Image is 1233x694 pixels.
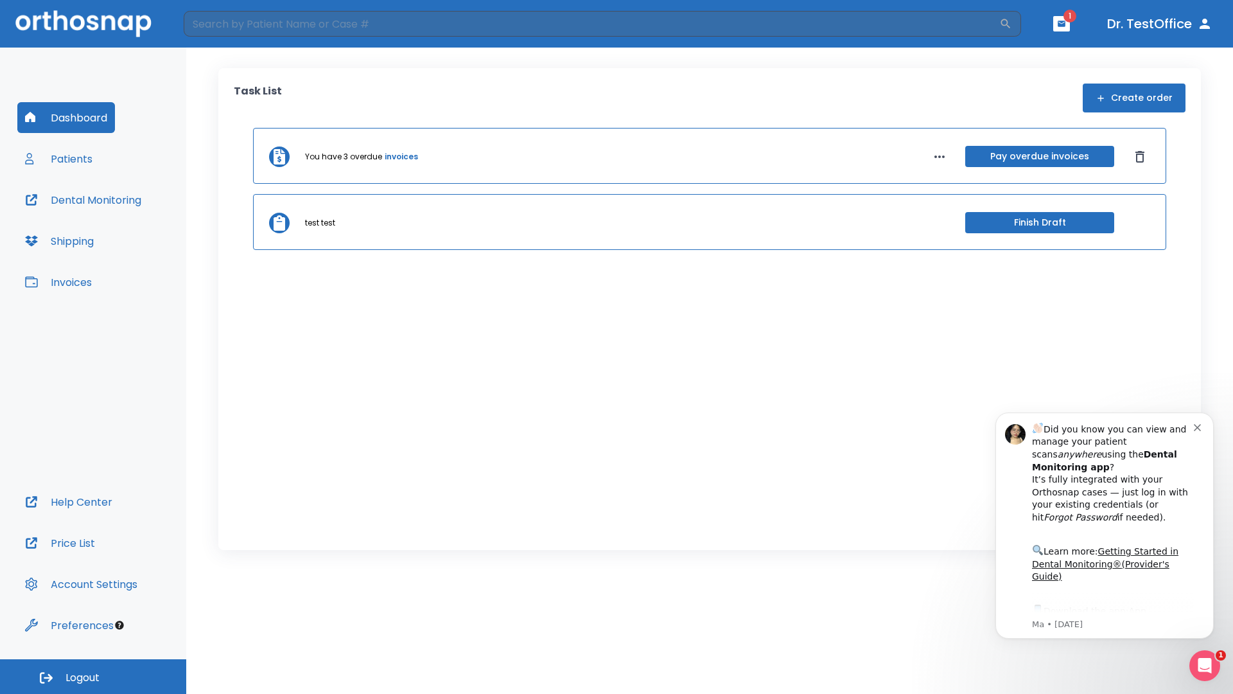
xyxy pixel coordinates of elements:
[1063,10,1076,22] span: 1
[184,11,999,37] input: Search by Patient Name or Case #
[976,393,1233,659] iframe: Intercom notifications message
[17,102,115,133] button: Dashboard
[17,184,149,215] button: Dental Monitoring
[17,486,120,517] button: Help Center
[234,84,282,112] p: Task List
[17,610,121,641] button: Preferences
[1083,84,1185,112] button: Create order
[1130,147,1150,167] button: Dismiss
[17,569,145,600] button: Account Settings
[385,151,418,163] a: invoices
[17,226,101,256] button: Shipping
[56,209,218,275] div: Download the app: | ​ Let us know if you need help getting started!
[56,226,218,237] p: Message from Ma, sent 2w ago
[17,143,100,174] button: Patients
[305,217,335,229] p: test test
[1216,650,1226,661] span: 1
[305,151,382,163] p: You have 3 overdue
[1189,650,1220,681] iframe: Intercom live chat
[218,28,228,38] button: Dismiss notification
[66,671,100,685] span: Logout
[17,528,103,558] button: Price List
[114,619,125,631] div: Tooltip anchor
[56,213,170,236] a: App Store
[965,146,1114,167] button: Pay overdue invoices
[1102,12,1218,35] button: Dr. TestOffice
[15,10,152,37] img: Orthosnap
[17,267,100,298] button: Invoices
[965,212,1114,233] button: Finish Draft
